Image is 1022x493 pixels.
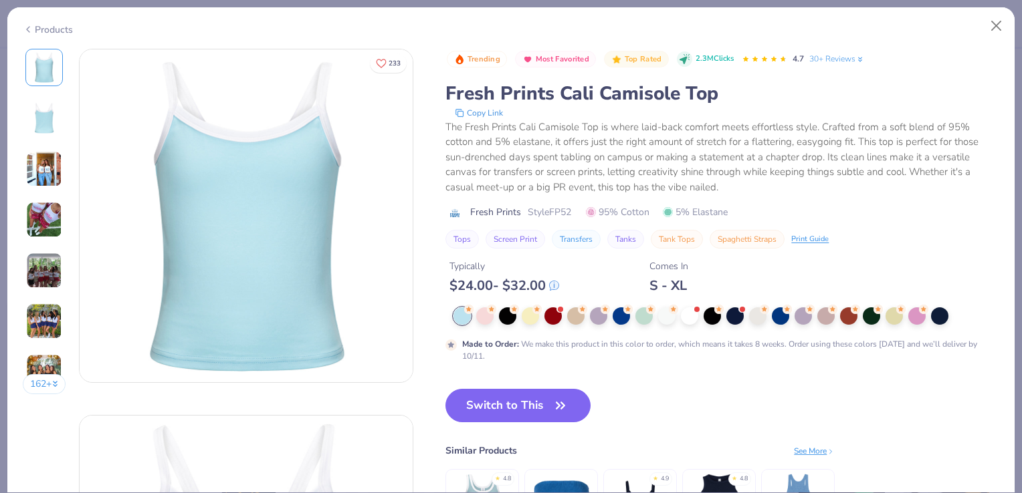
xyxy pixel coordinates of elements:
button: Tanks [607,230,644,249]
div: Print Guide [791,234,829,245]
img: Trending sort [454,54,465,65]
img: User generated content [26,253,62,289]
div: We make this product in this color to order, which means it takes 8 weeks. Order using these colo... [462,338,981,362]
span: Top Rated [625,55,662,63]
a: 30+ Reviews [809,53,865,65]
div: Comes In [649,259,688,273]
button: Tops [445,230,479,249]
div: Typically [449,259,559,273]
div: ★ [732,474,737,480]
span: 4.7 [793,53,804,64]
button: Screen Print [486,230,545,249]
button: Tank Tops [651,230,703,249]
div: 4.7 Stars [742,49,787,70]
div: Similar Products [445,444,517,458]
button: Transfers [552,230,601,249]
button: 162+ [23,374,66,394]
div: Products [23,23,73,37]
button: Badge Button [515,51,596,68]
div: Fresh Prints Cali Camisole Top [445,81,999,106]
img: Front [80,49,413,382]
span: Style FP52 [528,205,571,219]
button: copy to clipboard [451,106,507,120]
img: Front [28,51,60,84]
button: Close [984,13,1009,39]
img: User generated content [26,354,62,390]
span: Trending [468,55,500,63]
img: Most Favorited sort [522,54,533,65]
div: $ 24.00 - $ 32.00 [449,277,559,294]
button: Badge Button [604,51,668,68]
strong: Made to Order : [462,339,519,349]
button: Switch to This [445,389,591,422]
div: S - XL [649,277,688,294]
img: User generated content [26,151,62,187]
span: 95% Cotton [586,205,649,219]
div: 4.8 [740,474,748,484]
img: brand logo [445,208,464,218]
div: See More [794,445,835,457]
span: 5% Elastane [663,205,728,219]
div: The Fresh Prints Cali Camisole Top is where laid-back comfort meets effortless style. Crafted fro... [445,120,999,195]
button: Spaghetti Straps [710,230,785,249]
span: 233 [389,60,401,67]
img: User generated content [26,202,62,238]
div: ★ [653,474,658,480]
span: 2.3M Clicks [696,53,734,65]
div: ★ [495,474,500,480]
div: 4.8 [503,474,511,484]
img: Top Rated sort [611,54,622,65]
img: User generated content [26,303,62,339]
img: Back [28,102,60,134]
span: Most Favorited [536,55,589,63]
button: Like [370,53,407,73]
span: Fresh Prints [470,205,521,219]
button: Badge Button [447,51,507,68]
div: 4.9 [661,474,669,484]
